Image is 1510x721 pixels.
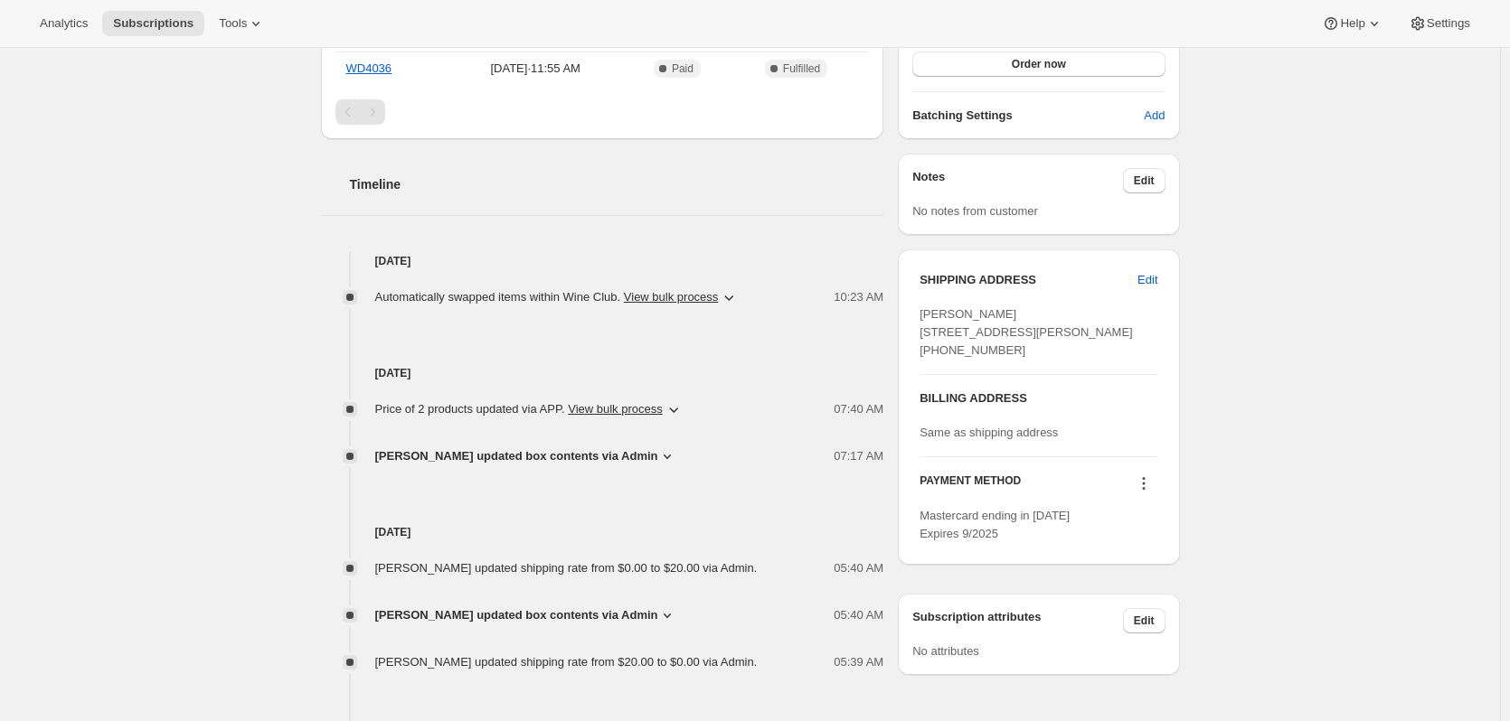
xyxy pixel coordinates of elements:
button: Automatically swapped items within Wine Club. View bulk process [364,283,750,312]
span: Mastercard ending in [DATE] Expires 9/2025 [920,509,1070,540]
h3: Subscription attributes [912,608,1123,633]
button: View bulk process [624,290,719,304]
button: Settings [1398,11,1481,36]
button: View bulk process [568,402,663,416]
button: Subscriptions [102,11,204,36]
nav: Pagination [335,99,870,125]
button: Edit [1127,266,1168,295]
span: Fulfilled [783,61,820,76]
button: Edit [1123,168,1166,193]
span: 10:23 AM [834,288,883,306]
button: Order now [912,51,1165,77]
a: WD4036 [346,61,392,75]
span: Add [1144,107,1165,125]
span: Order now [1012,57,1066,71]
h3: SHIPPING ADDRESS [920,271,1137,289]
button: Tools [208,11,276,36]
span: Price of 2 products updated via APP . [375,400,663,418]
button: Edit [1123,608,1166,633]
span: 05:40 AM [834,606,883,624]
h2: Timeline [350,175,884,193]
span: Edit [1134,173,1155,188]
h4: [DATE] [321,364,884,382]
span: [PERSON_NAME] updated box contents via Admin [375,447,658,465]
span: [PERSON_NAME] updated shipping rate from $20.00 to $0.00 via Admin. [375,655,758,669]
span: Same as shipping address [920,426,1058,439]
span: Analytics [40,16,88,31]
span: 07:40 AM [834,400,883,418]
span: 05:40 AM [834,559,883,577]
span: Subscriptions [113,16,193,31]
span: [PERSON_NAME] updated shipping rate from $0.00 to $20.00 via Admin. [375,561,758,575]
button: Analytics [29,11,99,36]
span: Help [1340,16,1364,31]
span: 05:39 AM [834,653,883,671]
span: Settings [1427,16,1470,31]
span: 07:17 AM [834,447,883,465]
button: [PERSON_NAME] updated box contents via Admin [375,606,676,624]
span: No attributes [912,644,979,658]
h3: BILLING ADDRESS [920,389,1157,407]
h6: Batching Settings [912,107,1144,125]
h3: Notes [912,168,1123,193]
span: Paid [672,61,694,76]
span: Tools [219,16,247,31]
h3: PAYMENT METHOD [920,473,1021,498]
span: Edit [1137,271,1157,289]
span: No notes from customer [912,204,1038,218]
button: Price of 2 products updated via APP. View bulk process [364,395,694,424]
span: Automatically swapped items within Wine Club . [375,288,719,306]
button: Help [1311,11,1393,36]
button: [PERSON_NAME] updated box contents via Admin [375,447,676,465]
span: Edit [1134,613,1155,628]
h4: [DATE] [321,252,884,270]
button: Add [1133,101,1175,130]
span: [PERSON_NAME] [STREET_ADDRESS][PERSON_NAME] [PHONE_NUMBER] [920,307,1133,357]
h4: [DATE] [321,523,884,541]
span: [PERSON_NAME] updated box contents via Admin [375,606,658,624]
span: [DATE] · 11:55 AM [450,60,620,78]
